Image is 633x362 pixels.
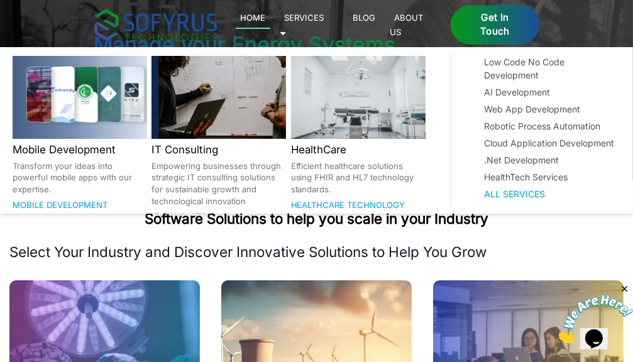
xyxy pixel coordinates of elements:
p: Select Your Industry and Discover Innovative Solutions to Help You Grow [9,243,624,261]
a: .Net Development [485,153,616,167]
a: Services 🞃 [280,10,324,39]
a: Cloud Application Development [485,136,616,150]
h2: IT Consulting [151,141,286,158]
a: Blog [348,10,380,25]
a: All Services [485,187,616,200]
img: sofyrus [94,9,217,41]
iframe: chat widget [555,283,633,343]
a: Robotic Process Automation [485,119,616,133]
a: Mobile Development [13,200,107,210]
a: Low Code No Code Development [485,55,616,82]
p: Transform your ideas into powerful mobile apps with our expertise. [13,160,147,195]
a: AI Development [485,85,616,99]
p: Efficient healthcare solutions using FHIR and HL7 technology standards. [291,160,426,195]
a: HealthTech Services [485,170,616,184]
a: Get in Touch [451,5,539,45]
a: Web App Development [485,102,616,116]
h2: HealthCare [291,141,426,158]
a: About Us [390,10,424,39]
p: Empowering businesses through strategic IT consulting solutions for sustainable growth and techno... [151,160,286,207]
a: Home [236,10,270,29]
a: IT Consulting [151,211,216,221]
h2: Software Solutions to help you scale in your Industry [9,209,624,228]
a: Healthcare Technology Consulting [291,200,405,224]
h2: Mobile Development [13,141,147,158]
